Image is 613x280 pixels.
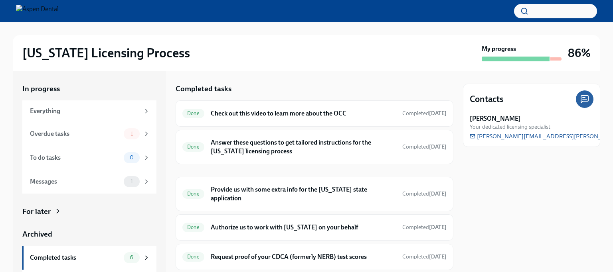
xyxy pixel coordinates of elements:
img: Aspen Dental [16,5,59,18]
span: Done [182,110,204,116]
div: Everything [30,107,140,116]
h2: [US_STATE] Licensing Process [22,45,190,61]
a: DoneCheck out this video to learn more about the OCCCompleted[DATE] [182,107,447,120]
a: To do tasks0 [22,146,156,170]
span: August 8th, 2025 14:43 [402,223,447,231]
div: For later [22,206,51,217]
a: DoneAnswer these questions to get tailored instructions for the [US_STATE] licensing processCompl... [182,137,447,157]
span: Done [182,254,204,260]
span: Completed [402,110,447,117]
span: July 4th, 2025 02:37 [402,143,447,151]
h4: Contacts [470,93,504,105]
a: Completed tasks6 [22,246,156,270]
a: In progress [22,84,156,94]
span: Completed [402,224,447,231]
a: Messages1 [22,170,156,194]
strong: [DATE] [429,224,447,231]
strong: My progress [482,45,516,53]
span: 1 [126,131,138,137]
a: DoneRequest proof of your CDCA (formerly NERB) test scoresCompleted[DATE] [182,251,447,263]
h6: Request proof of your CDCA (formerly NERB) test scores [211,253,396,261]
a: For later [22,206,156,217]
span: Done [182,191,204,197]
span: Done [182,144,204,150]
span: 6 [125,255,138,260]
a: Everything [22,100,156,122]
h6: Check out this video to learn more about the OCC [211,109,396,118]
strong: [PERSON_NAME] [470,114,521,123]
a: Archived [22,229,156,239]
strong: [DATE] [429,143,447,150]
div: Completed tasks [30,253,121,262]
div: Messages [30,177,121,186]
div: To do tasks [30,153,121,162]
span: July 31st, 2025 10:48 [402,253,447,260]
span: July 4th, 2025 02:50 [402,190,447,198]
a: DoneProvide us with some extra info for the [US_STATE] state applicationCompleted[DATE] [182,184,447,204]
h6: Answer these questions to get tailored instructions for the [US_STATE] licensing process [211,138,396,156]
span: Completed [402,190,447,197]
h3: 86% [568,46,591,60]
h5: Completed tasks [176,84,231,94]
span: 0 [125,155,138,161]
span: Done [182,224,204,230]
span: July 4th, 2025 02:42 [402,110,447,117]
span: Your dedicated licensing specialist [470,123,550,131]
span: 1 [126,178,138,184]
a: Overdue tasks1 [22,122,156,146]
a: DoneAuthorize us to work with [US_STATE] on your behalfCompleted[DATE] [182,221,447,234]
strong: [DATE] [429,110,447,117]
h6: Provide us with some extra info for the [US_STATE] state application [211,185,396,203]
strong: [DATE] [429,190,447,197]
strong: [DATE] [429,253,447,260]
h6: Authorize us to work with [US_STATE] on your behalf [211,223,396,232]
div: Overdue tasks [30,129,121,138]
span: Completed [402,253,447,260]
span: Completed [402,143,447,150]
